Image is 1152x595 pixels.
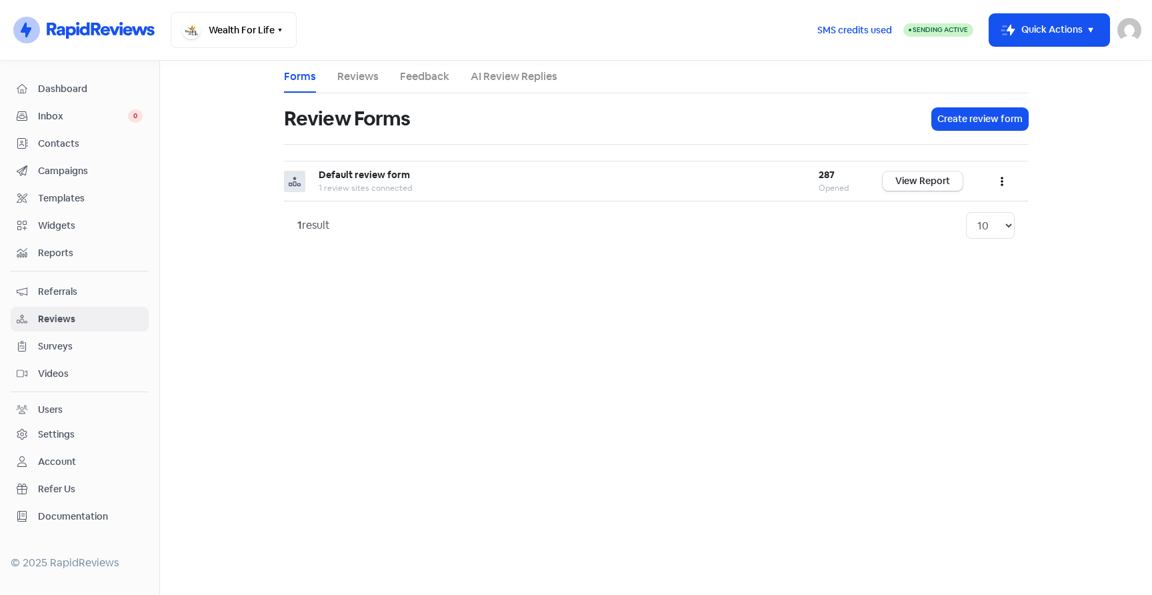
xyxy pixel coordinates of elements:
a: Users [11,398,149,422]
a: Sending Active [903,22,973,38]
div: © 2025 RapidReviews [11,555,149,571]
a: View Report [883,171,963,191]
a: Inbox 0 [11,104,149,129]
span: Dashboard [38,82,143,96]
a: Referrals [11,279,149,304]
span: Contacts [38,137,143,151]
a: Dashboard [11,77,149,101]
strong: 1 [297,218,302,232]
a: Reviews [337,69,379,85]
a: Reviews [11,307,149,332]
span: Campaigns [38,164,143,178]
button: Wealth For Life [171,12,297,48]
div: Users [38,403,63,417]
a: Account [11,450,149,474]
span: Reports [38,246,143,260]
span: Templates [38,191,143,205]
a: Documentation [11,504,149,529]
a: SMS credits used [806,22,903,36]
span: 1 review sites connected [319,183,412,193]
h1: Review Forms [284,97,410,140]
div: Opened [819,182,856,194]
a: Templates [11,186,149,211]
a: Contacts [11,131,149,156]
a: Widgets [11,213,149,238]
a: Surveys [11,334,149,359]
button: Create review form [932,108,1028,130]
span: Videos [38,367,143,381]
div: Settings [38,428,75,442]
a: Feedback [400,69,449,85]
span: Widgets [38,219,143,233]
a: Settings [11,422,149,447]
a: Refer Us [11,477,149,502]
a: Videos [11,362,149,386]
span: Surveys [38,340,143,354]
a: Campaigns [11,159,149,183]
div: Account [38,455,76,469]
span: 0 [128,109,143,123]
a: Forms [284,69,316,85]
span: Refer Us [38,482,143,496]
span: Inbox [38,109,128,123]
div: result [297,217,330,233]
button: Quick Actions [989,14,1109,46]
span: Documentation [38,510,143,524]
span: SMS credits used [817,23,892,37]
a: Reports [11,241,149,265]
a: AI Review Replies [471,69,557,85]
span: Reviews [38,312,143,326]
span: Sending Active [913,25,968,34]
span: Referrals [38,285,143,299]
img: User [1117,18,1141,42]
iframe: chat widget [1096,542,1139,582]
b: 287 [819,169,835,181]
b: Default review form [319,169,410,181]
